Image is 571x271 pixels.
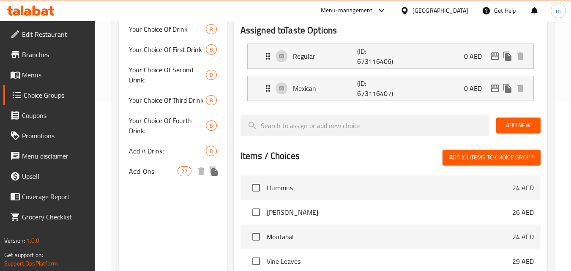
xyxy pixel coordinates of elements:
[247,179,265,197] span: Select choice
[206,122,216,130] span: 8
[119,161,227,181] div: Add-Ons22deleteduplicate
[129,166,178,176] span: Add-Ons
[3,166,96,186] a: Upsell
[129,115,206,136] span: Your Choice Of Fourth Drink:
[119,39,227,60] div: Your Choice Of First Drink8
[206,96,216,104] span: 8
[489,50,501,63] button: edit
[3,207,96,227] a: Grocery Checklist
[247,203,265,221] span: Select choice
[206,147,216,155] span: 8
[267,232,512,242] span: Moutabal
[3,65,96,85] a: Menus
[195,165,208,178] button: delete
[119,141,227,161] div: Add A Drink:8
[129,95,206,105] span: Your Choice Of Third Drink
[3,126,96,146] a: Promotions
[3,105,96,126] a: Coupons
[3,146,96,166] a: Menu disclaimer
[501,50,514,63] button: duplicate
[449,152,534,163] span: Add (0) items to choice group
[413,6,468,15] div: [GEOGRAPHIC_DATA]
[3,85,96,105] a: Choice Groups
[464,83,489,93] p: 0 AED
[293,51,358,61] p: Regular
[206,24,216,34] div: Choices
[240,24,541,37] h2: Assigned to Taste Options
[129,44,206,55] span: Your Choice Of First Drink
[22,192,89,202] span: Coverage Report
[464,51,489,61] p: 0 AED
[129,24,206,34] span: Your Choice Of Drink
[514,50,527,63] button: delete
[22,171,89,181] span: Upsell
[248,44,533,68] div: Expand
[514,82,527,95] button: delete
[357,46,400,66] p: (ID: 673116406)
[206,44,216,55] div: Choices
[3,186,96,207] a: Coverage Report
[22,29,89,39] span: Edit Restaurant
[206,70,216,80] div: Choices
[22,49,89,60] span: Branches
[206,120,216,131] div: Choices
[178,167,191,175] span: 22
[3,24,96,44] a: Edit Restaurant
[489,82,501,95] button: edit
[129,146,206,156] span: Add A Drink:
[22,70,89,80] span: Menus
[247,252,265,270] span: Select choice
[206,46,216,54] span: 8
[4,258,58,269] a: Support.OpsPlatform
[206,25,216,33] span: 8
[206,71,216,79] span: 8
[22,212,89,222] span: Grocery Checklist
[4,249,43,260] span: Get support on:
[22,110,89,120] span: Coupons
[267,183,512,193] span: Hummus
[24,90,89,100] span: Choice Groups
[267,256,512,266] span: Vine Leaves
[240,150,300,162] h2: Items / Choices
[119,110,227,141] div: Your Choice Of Fourth Drink:8
[496,118,541,133] button: Add New
[240,40,541,72] li: Expand
[267,207,512,217] span: [PERSON_NAME]
[248,76,533,101] div: Expand
[512,207,534,217] p: 26 AED
[208,165,220,178] button: duplicate
[503,120,534,131] span: Add New
[119,90,227,110] div: Your Choice Of Third Drink8
[293,83,358,93] p: Mexican
[22,131,89,141] span: Promotions
[240,72,541,104] li: Expand
[443,150,541,165] button: Add (0) items to choice group
[240,115,489,136] input: search
[512,232,534,242] p: 24 AED
[357,78,400,99] p: (ID: 673116407)
[247,228,265,246] span: Select choice
[321,5,373,16] div: Menu-management
[22,151,89,161] span: Menu disclaimer
[501,82,514,95] button: duplicate
[129,65,206,85] span: Your Choice Of Second Drink:
[512,256,534,266] p: 29 AED
[556,6,561,15] span: m
[512,183,534,193] p: 24 AED
[206,95,216,105] div: Choices
[26,235,39,246] span: 1.0.0
[178,166,191,176] div: Choices
[119,60,227,90] div: Your Choice Of Second Drink:8
[119,19,227,39] div: Your Choice Of Drink8
[3,44,96,65] a: Branches
[4,235,25,246] span: Version:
